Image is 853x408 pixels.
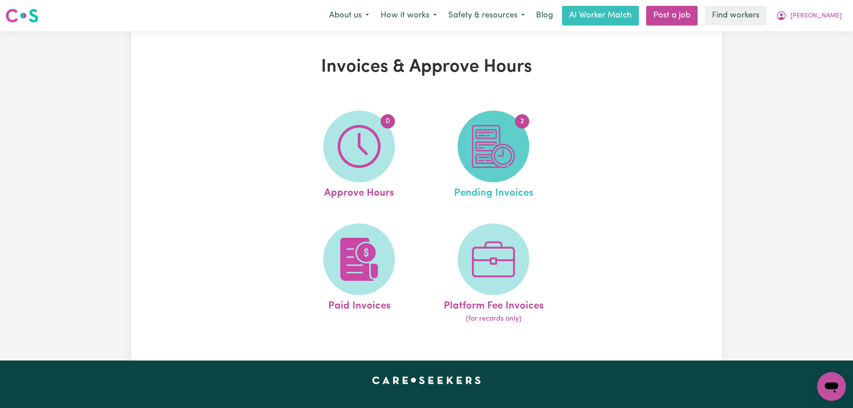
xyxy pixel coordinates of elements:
[381,114,395,129] span: 0
[295,223,424,325] a: Paid Invoices
[646,6,698,26] a: Post a job
[562,6,639,26] a: AI Worker Match
[429,223,558,325] a: Platform Fee Invoices(for records only)
[531,6,558,26] a: Blog
[235,56,618,78] h1: Invoices & Approve Hours
[817,372,846,401] iframe: Button to launch messaging window
[444,295,544,314] span: Platform Fee Invoices
[515,114,529,129] span: 2
[790,11,842,21] span: [PERSON_NAME]
[429,111,558,201] a: Pending Invoices
[323,6,375,25] button: About us
[466,314,522,324] span: (for records only)
[372,377,481,384] a: Careseekers home page
[442,6,531,25] button: Safety & resources
[770,6,848,25] button: My Account
[454,182,533,201] span: Pending Invoices
[324,182,394,201] span: Approve Hours
[375,6,442,25] button: How it works
[295,111,424,201] a: Approve Hours
[705,6,767,26] a: Find workers
[5,8,39,24] img: Careseekers logo
[5,5,39,26] a: Careseekers logo
[328,295,390,314] span: Paid Invoices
